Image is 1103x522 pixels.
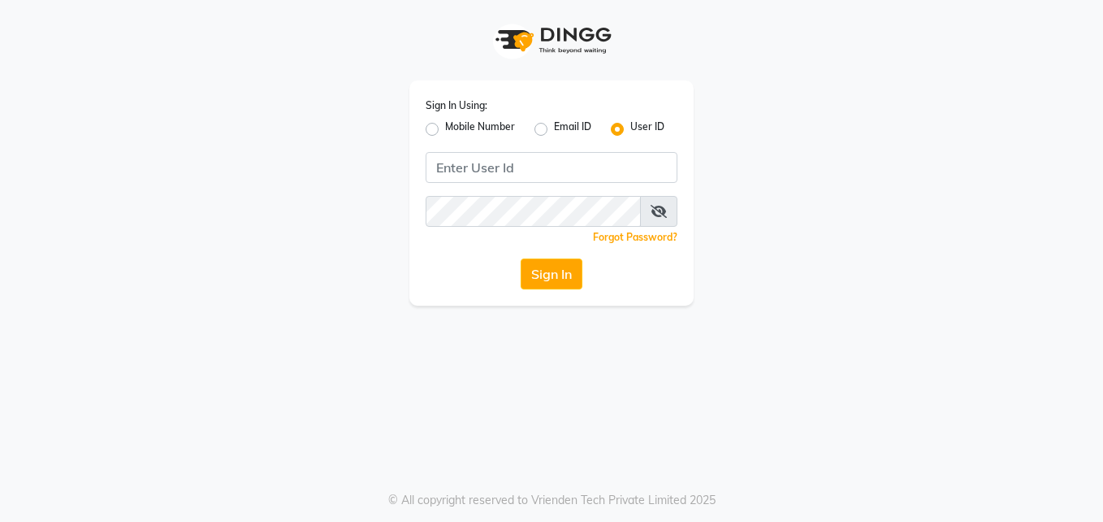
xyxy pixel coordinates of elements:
[593,231,677,243] a: Forgot Password?
[630,120,664,139] label: User ID
[426,98,487,113] label: Sign In Using:
[426,196,641,227] input: Username
[426,152,677,183] input: Username
[521,259,582,289] button: Sign In
[487,16,616,64] img: logo1.svg
[554,120,591,139] label: Email ID
[445,120,515,139] label: Mobile Number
